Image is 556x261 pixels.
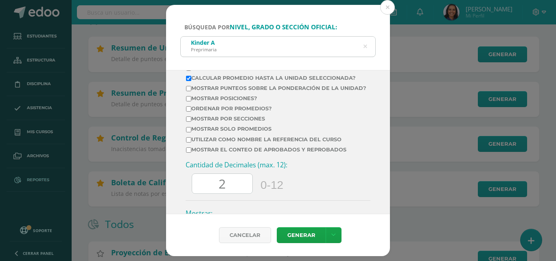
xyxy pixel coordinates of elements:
label: Mostrar punteos sobre la ponderación de la unidad? [186,85,366,91]
label: Calcular promedio hasta la unidad seleccionada? [186,75,366,81]
input: Ordenar por promedios? [186,106,191,112]
label: Ordenar por promedios? [186,105,366,112]
input: Mostrar el conteo de Aprobados y Reprobados [186,147,191,153]
label: Utilizar como nombre la referencia del curso [186,136,366,143]
input: Mostrar por secciones [186,116,191,122]
h3: Mostrar: [186,209,370,218]
input: Mostrar posiciones? [186,96,191,101]
div: Cancelar [219,227,271,243]
input: ej. Primero primaria, etc. [181,37,375,57]
input: Calcular promedio hasta la unidad seleccionada? [186,76,191,81]
div: Preprimaria [191,46,217,53]
span: 0-12 [260,178,283,191]
label: Mostrar el conteo de Aprobados y Reprobados [186,147,366,153]
input: Mostrar punteos sobre la ponderación de la unidad? [186,86,191,91]
a: Generar [277,227,326,243]
input: Utilizar como nombre la referencia del curso [186,137,191,143]
span: Búsqueda por [184,23,337,31]
label: Mostrar posiciones? [186,95,366,101]
label: Mostrar solo promedios [186,126,366,132]
strong: nivel, grado o sección oficial: [230,23,337,31]
input: Mostrar solo promedios [186,127,191,132]
h3: Cantidad de Decimales (max. 12): [186,160,370,169]
div: Kinder A [191,39,217,46]
label: Mostrar por secciones [186,116,366,122]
